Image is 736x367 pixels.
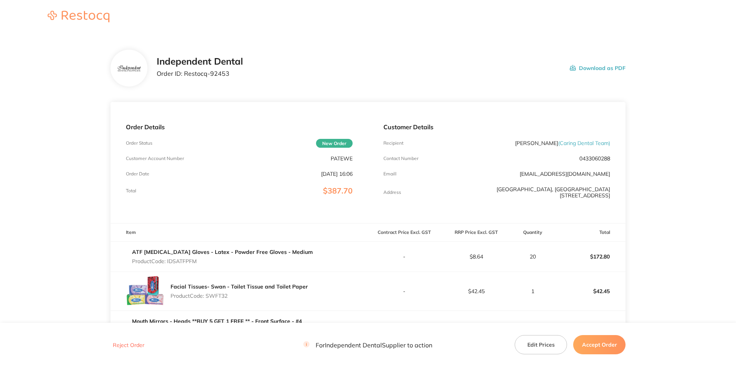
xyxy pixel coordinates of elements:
a: Facial Tissues- Swan - Toilet Tissue and Toilet Paper [171,283,308,290]
p: 0433060288 [579,155,610,162]
p: Address [383,190,401,195]
button: Reject Order [110,342,147,349]
span: New Order [316,139,353,148]
a: Restocq logo [40,11,117,23]
button: Download as PDF [570,56,626,80]
p: Recipient [383,140,403,146]
span: ( Caring Dental Team ) [558,140,610,147]
p: 20 [513,254,553,260]
p: Order Details [126,123,353,130]
th: Contract Price Excl. GST [368,224,440,242]
th: Quantity [512,224,554,242]
p: [DATE] 16:06 [321,171,353,177]
img: ZzdkeXEweQ [126,272,164,310]
p: $172.80 [554,247,625,266]
button: Accept Order [573,335,626,354]
a: ATF [MEDICAL_DATA] Gloves - Latex - Powder Free Gloves - Medium [132,249,313,255]
p: PATEWE [331,155,353,162]
p: $8.64 [440,254,512,260]
button: Edit Prices [515,335,567,354]
p: - [368,288,440,294]
p: For Independent Dental Supplier to action [303,341,432,349]
h2: Independent Dental [157,56,243,67]
p: Product Code: IDSATFPFM [132,258,313,264]
p: $42.45 [554,282,625,300]
p: Customer Account Number [126,156,184,161]
p: $23.45 [554,317,625,335]
p: [PERSON_NAME] [515,140,610,146]
th: Item [110,224,368,242]
p: [GEOGRAPHIC_DATA], [GEOGRAPHIC_DATA] [STREET_ADDRESS] [459,186,610,199]
p: Emaill [383,171,396,177]
p: $42.45 [440,288,512,294]
a: Mouth Mirrors - Heads **BUY 5 GET 1 FREE ** - Front Surface - #4 [132,318,302,325]
p: Order Status [126,140,152,146]
img: Restocq logo [40,11,117,22]
p: Customer Details [383,123,610,130]
p: Order ID: Restocq- 92453 [157,70,243,77]
img: bzV5Y2k1dA [116,65,141,72]
th: RRP Price Excl. GST [440,224,512,242]
p: 1 [513,288,553,294]
a: [EMAIL_ADDRESS][DOMAIN_NAME] [520,170,610,177]
p: Order Date [126,171,149,177]
p: Total [126,188,136,194]
p: Product Code: SWFT32 [171,293,308,299]
th: Total [554,224,626,242]
span: $387.70 [323,186,353,195]
p: Contact Number [383,156,418,161]
p: - [368,254,440,260]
